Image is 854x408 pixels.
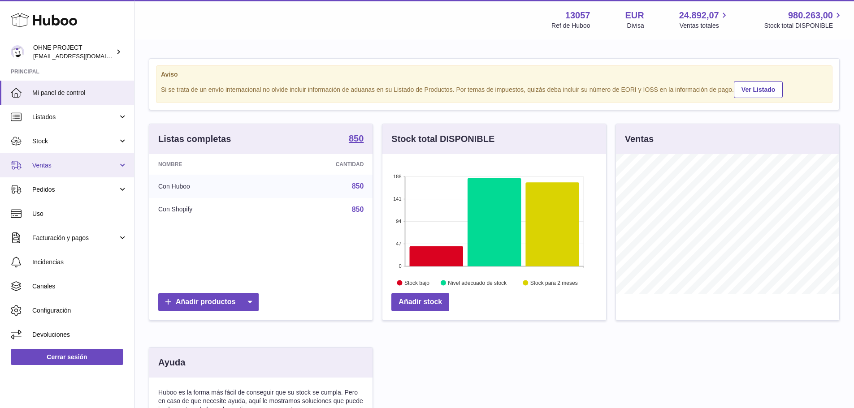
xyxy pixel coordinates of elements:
th: Cantidad [268,154,373,175]
a: 850 [352,206,364,213]
span: Ventas totales [680,21,729,30]
text: 94 [396,219,402,224]
strong: Aviso [161,70,828,79]
h3: Stock total DISPONIBLE [391,133,494,145]
span: 980.263,00 [788,9,833,21]
text: 141 [393,196,401,202]
span: Configuración [32,306,127,315]
span: Listados [32,113,118,121]
td: Con Huboo [149,175,268,198]
span: Uso [32,210,127,218]
span: Ventas [32,161,118,170]
span: Stock total DISPONIBLE [764,21,843,30]
a: Añadir stock [391,293,449,311]
span: Stock [32,137,118,146]
span: 24.892,07 [679,9,719,21]
div: Divisa [627,21,644,30]
span: Mi panel de control [32,89,127,97]
div: Ref de Huboo [551,21,590,30]
a: 850 [352,182,364,190]
a: 850 [349,134,364,145]
div: Si se trata de un envío internacional no olvide incluir información de aduanas en su Listado de P... [161,80,828,98]
a: Ver Listado [734,81,783,98]
th: Nombre [149,154,268,175]
strong: 13057 [565,9,590,21]
span: Incidencias [32,258,127,266]
h3: Ayuda [158,356,185,369]
text: 0 [399,263,402,269]
text: 47 [396,241,402,246]
span: Pedidos [32,185,118,194]
a: Añadir productos [158,293,259,311]
text: Stock para 2 meses [530,280,578,286]
div: OHNE PROJECT [33,43,114,60]
a: 980.263,00 Stock total DISPONIBLE [764,9,843,30]
text: 188 [393,174,401,179]
img: internalAdmin-13057@internal.huboo.com [11,45,24,59]
text: Stock bajo [404,280,429,286]
h3: Ventas [625,133,654,145]
span: [EMAIL_ADDRESS][DOMAIN_NAME] [33,52,132,60]
span: Facturación y pagos [32,234,118,242]
a: 24.892,07 Ventas totales [679,9,729,30]
span: Devoluciones [32,331,127,339]
strong: 850 [349,134,364,143]
strong: EUR [625,9,644,21]
span: Canales [32,282,127,291]
td: Con Shopify [149,198,268,221]
h3: Listas completas [158,133,231,145]
text: Nivel adecuado de stock [448,280,507,286]
a: Cerrar sesión [11,349,123,365]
